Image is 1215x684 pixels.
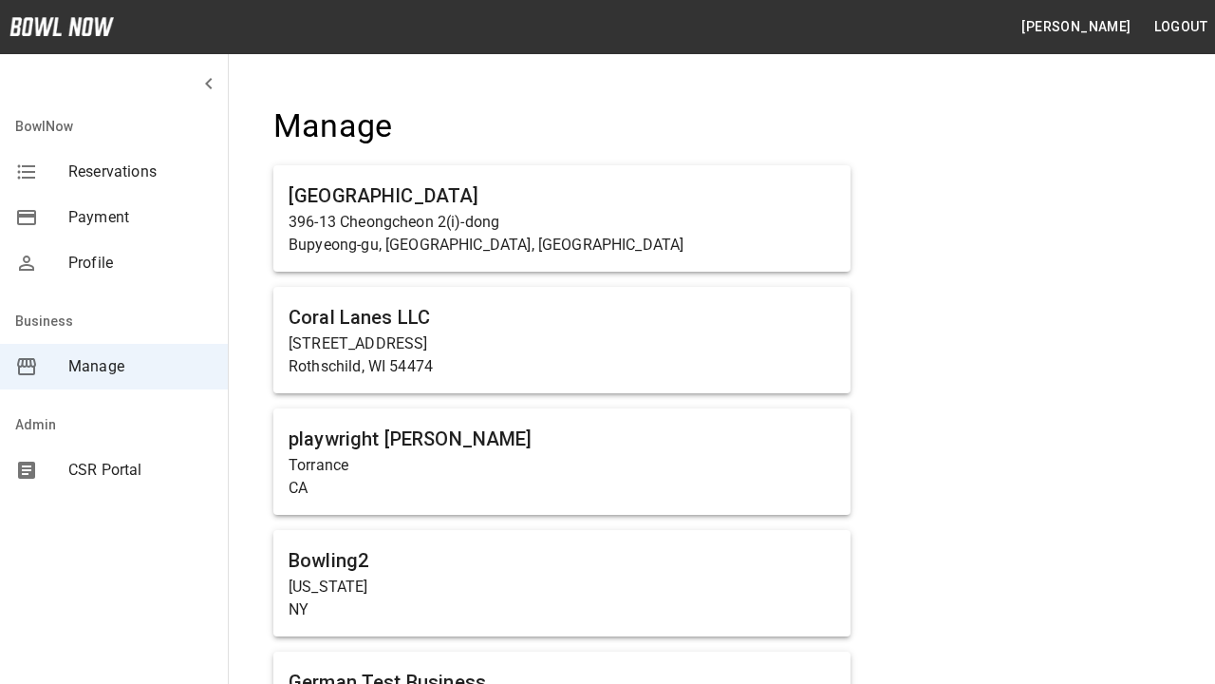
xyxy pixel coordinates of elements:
img: logo [9,17,114,36]
span: Reservations [68,161,213,183]
p: 396-13 Cheongcheon 2(i)-dong [289,211,835,234]
p: CA [289,477,835,500]
h6: playwright [PERSON_NAME] [289,424,835,454]
p: [STREET_ADDRESS] [289,332,835,355]
button: Logout [1147,9,1215,45]
p: Rothschild, WI 54474 [289,355,835,378]
span: Manage [68,355,213,378]
p: Bupyeong-gu, [GEOGRAPHIC_DATA], [GEOGRAPHIC_DATA] [289,234,835,256]
h4: Manage [273,106,850,146]
h6: [GEOGRAPHIC_DATA] [289,180,835,211]
span: Profile [68,252,213,275]
p: [US_STATE] [289,576,835,598]
span: CSR Portal [68,459,213,482]
h6: Bowling2 [289,545,835,576]
p: NY [289,598,835,621]
span: Payment [68,206,213,229]
p: Torrance [289,454,835,477]
h6: Coral Lanes LLC [289,302,835,332]
button: [PERSON_NAME] [1014,9,1138,45]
